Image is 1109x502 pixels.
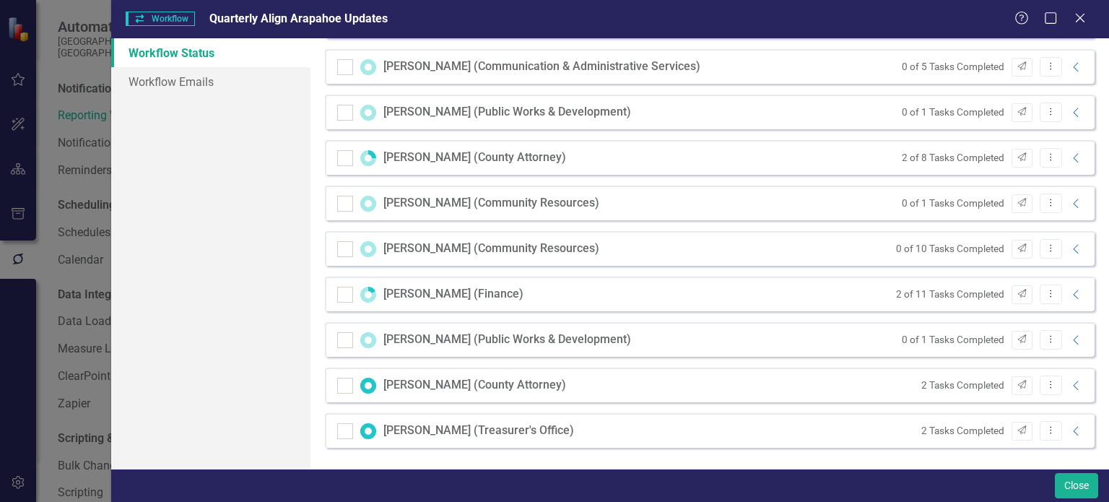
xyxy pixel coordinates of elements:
[126,12,195,26] span: Workflow
[896,287,1004,301] small: 2 of 11 Tasks Completed
[383,59,700,75] div: [PERSON_NAME] (Communication & Administrative Services)
[383,332,631,348] div: [PERSON_NAME] (Public Works & Development)
[383,377,566,394] div: [PERSON_NAME] (County Attorney)
[383,150,566,166] div: [PERSON_NAME] (County Attorney)
[111,67,310,96] a: Workflow Emails
[902,196,1004,210] small: 0 of 1 Tasks Completed
[902,333,1004,347] small: 0 of 1 Tasks Completed
[902,151,1004,165] small: 2 of 8 Tasks Completed
[111,38,310,67] a: Workflow Status
[902,105,1004,119] small: 0 of 1 Tasks Completed
[383,195,599,212] div: [PERSON_NAME] (Community Resources)
[902,60,1004,74] small: 0 of 5 Tasks Completed
[921,378,1004,392] small: 2 Tasks Completed
[383,104,631,121] div: [PERSON_NAME] (Public Works & Development)
[921,424,1004,438] small: 2 Tasks Completed
[1055,473,1098,498] button: Close
[383,423,574,439] div: [PERSON_NAME] (Treasurer's Office)
[896,242,1004,256] small: 0 of 10 Tasks Completed
[383,286,523,303] div: [PERSON_NAME] (Finance)
[383,241,599,257] div: [PERSON_NAME] (Community Resources)
[209,12,388,25] span: Quarterly Align Arapahoe Updates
